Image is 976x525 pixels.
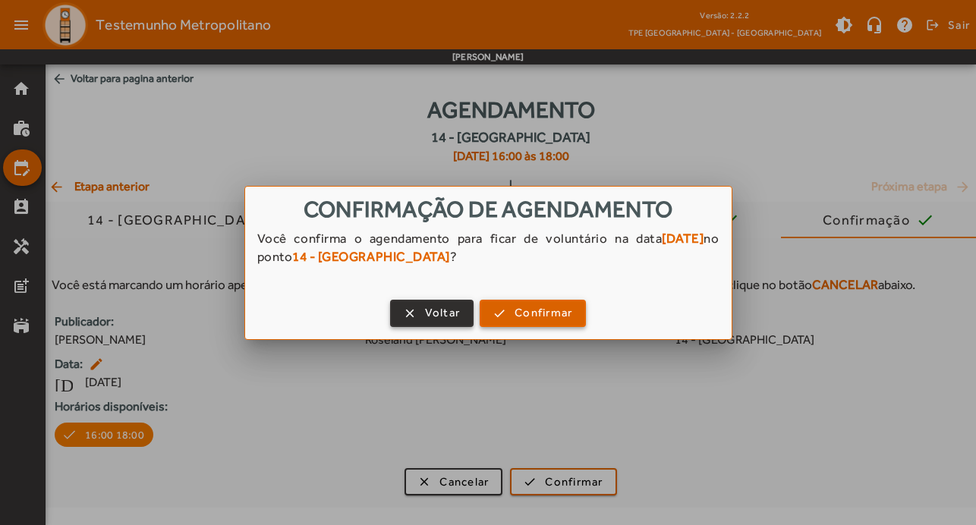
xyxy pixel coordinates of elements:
button: Confirmar [480,300,586,327]
div: Você confirma o agendamento para ficar de voluntário na data no ponto ? [245,229,732,281]
strong: 14 - [GEOGRAPHIC_DATA] [292,249,450,264]
span: Confirmar [515,304,572,322]
span: Voltar [425,304,461,322]
strong: [DATE] [662,231,704,246]
button: Voltar [390,300,474,327]
span: Confirmação de agendamento [304,196,673,222]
